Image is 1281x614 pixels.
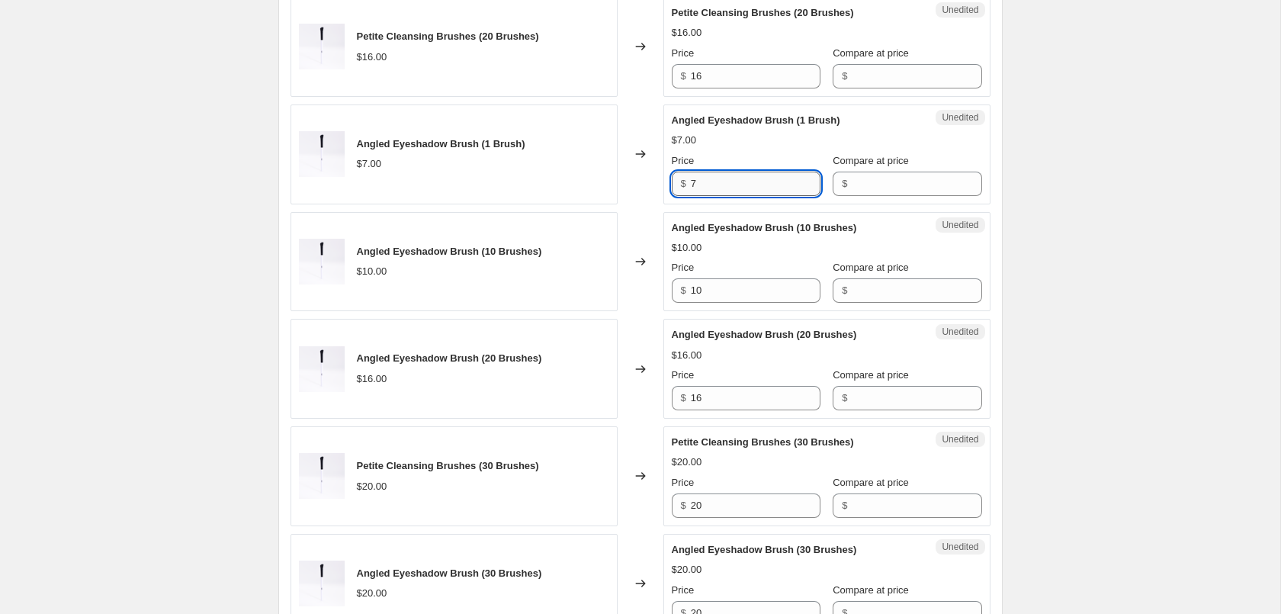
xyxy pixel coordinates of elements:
img: PetiteCleansingBrush2_ad935df8-b6f0-423b-9394-6808cc129dfe_80x.png [299,346,345,392]
span: Price [672,369,695,381]
span: Unedited [942,4,978,16]
span: Unedited [942,433,978,445]
span: $ [681,392,686,403]
span: Compare at price [833,369,909,381]
div: $7.00 [357,156,382,172]
div: $16.00 [672,25,702,40]
span: Price [672,155,695,166]
span: Price [672,584,695,596]
span: Compare at price [833,155,909,166]
span: Angled Eyeshadow Brush (1 Brush) [672,114,840,126]
span: $ [681,284,686,296]
span: Unedited [942,541,978,553]
span: $ [681,70,686,82]
span: $ [681,178,686,189]
span: $ [842,392,847,403]
span: Petite Cleansing Brushes (30 Brushes) [672,436,854,448]
span: Compare at price [833,477,909,488]
div: $16.00 [357,50,387,65]
span: Price [672,262,695,273]
span: Angled Eyeshadow Brush (20 Brushes) [357,352,542,364]
span: Compare at price [833,584,909,596]
span: Unedited [942,326,978,338]
img: PetiteCleansingBrush2_ad935df8-b6f0-423b-9394-6808cc129dfe_80x.png [299,131,345,177]
span: Compare at price [833,262,909,273]
span: Compare at price [833,47,909,59]
div: $20.00 [357,586,387,601]
div: $16.00 [672,348,702,363]
span: $ [842,500,847,511]
span: Angled Eyeshadow Brush (1 Brush) [357,138,525,149]
span: $ [681,500,686,511]
span: $ [842,284,847,296]
span: Angled Eyeshadow Brush (30 Brushes) [357,567,542,579]
span: Price [672,47,695,59]
span: Angled Eyeshadow Brush (30 Brushes) [672,544,857,555]
div: $10.00 [357,264,387,279]
img: PetiteCleansingBrush2_ad935df8-b6f0-423b-9394-6808cc129dfe_80x.png [299,561,345,606]
span: Petite Cleansing Brushes (30 Brushes) [357,460,539,471]
div: $7.00 [672,133,697,148]
div: $10.00 [672,240,702,256]
span: Angled Eyeshadow Brush (10 Brushes) [357,246,542,257]
img: PetiteCleansingBrush2_80x.png [299,453,345,499]
div: $20.00 [672,455,702,470]
div: $20.00 [672,562,702,577]
span: Petite Cleansing Brushes (20 Brushes) [357,31,539,42]
span: Angled Eyeshadow Brush (20 Brushes) [672,329,857,340]
img: PetiteCleansingBrush2_80x.png [299,24,345,69]
span: Angled Eyeshadow Brush (10 Brushes) [672,222,857,233]
span: Price [672,477,695,488]
div: $16.00 [357,371,387,387]
span: Unedited [942,219,978,231]
span: $ [842,178,847,189]
span: Petite Cleansing Brushes (20 Brushes) [672,7,854,18]
div: $20.00 [357,479,387,494]
span: Unedited [942,111,978,124]
img: PetiteCleansingBrush2_ad935df8-b6f0-423b-9394-6808cc129dfe_80x.png [299,239,345,284]
span: $ [842,70,847,82]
